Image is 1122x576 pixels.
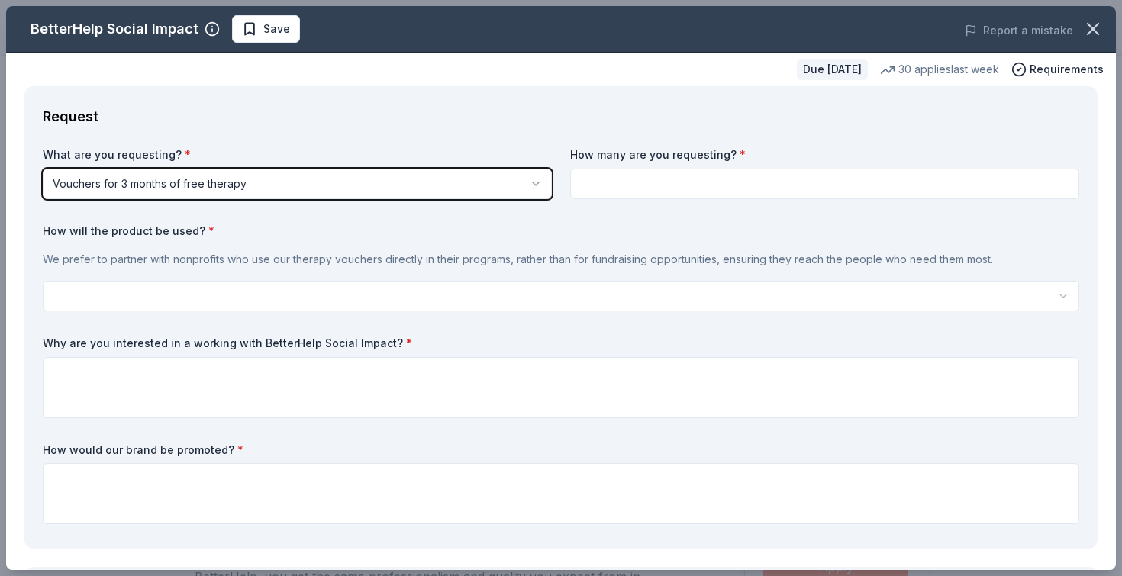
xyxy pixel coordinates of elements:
div: 30 applies last week [880,60,999,79]
label: Why are you interested in a working with BetterHelp Social Impact? [43,336,1079,351]
label: How would our brand be promoted? [43,442,1079,458]
button: Save [232,15,300,43]
label: What are you requesting? [43,147,552,163]
button: Report a mistake [965,21,1073,40]
div: Due [DATE] [797,59,868,80]
button: Requirements [1011,60,1104,79]
p: We prefer to partner with nonprofits who use our therapy vouchers directly in their programs, rat... [43,250,1079,269]
div: Request [43,105,1079,129]
span: Save [263,20,290,38]
div: BetterHelp Social Impact [31,17,198,41]
label: How will the product be used? [43,224,1079,239]
label: How many are you requesting? [570,147,1079,163]
span: Requirements [1030,60,1104,79]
